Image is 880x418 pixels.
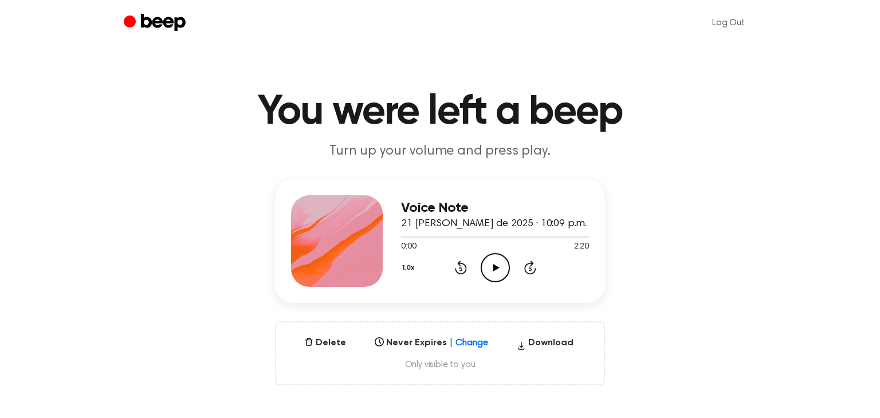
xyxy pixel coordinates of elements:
span: 0:00 [401,241,416,253]
button: Delete [300,336,351,350]
button: Download [512,336,578,354]
h3: Voice Note [401,200,589,216]
span: 2:20 [574,241,589,253]
button: 1.0x [401,258,419,278]
p: Turn up your volume and press play. [220,142,660,161]
span: 21 [PERSON_NAME] de 2025 · 10:09 p.m. [401,219,587,229]
a: Log Out [701,9,756,37]
span: Only visible to you [290,359,590,370]
a: Beep [124,12,188,34]
h1: You were left a beep [147,92,733,133]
